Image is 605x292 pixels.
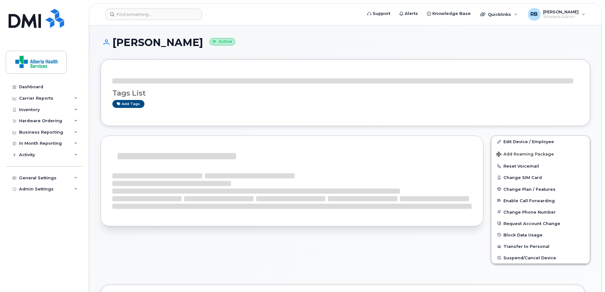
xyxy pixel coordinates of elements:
span: Suspend/Cancel Device [503,255,556,260]
h3: Tags List [112,89,578,97]
span: Add Roaming Package [496,152,554,158]
button: Change Plan / Features [491,183,590,195]
a: Add tags [112,100,144,108]
button: Transfer to Personal [491,241,590,252]
a: Edit Device / Employee [491,136,590,147]
button: Enable Call Forwarding [491,195,590,206]
small: Active [209,38,235,45]
button: Change Phone Number [491,206,590,218]
span: Change Plan / Features [503,187,555,191]
button: Add Roaming Package [491,147,590,160]
button: Change SIM Card [491,172,590,183]
button: Reset Voicemail [491,160,590,172]
button: Suspend/Cancel Device [491,252,590,263]
span: Enable Call Forwarding [503,198,555,203]
button: Block Data Usage [491,229,590,241]
button: Request Account Change [491,218,590,229]
h1: [PERSON_NAME] [101,37,590,48]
